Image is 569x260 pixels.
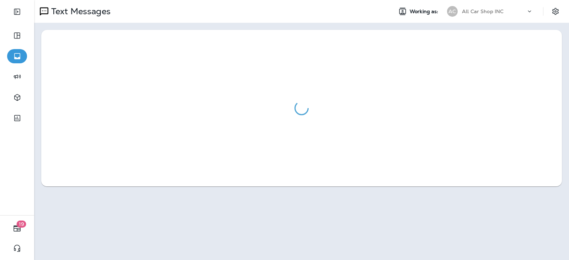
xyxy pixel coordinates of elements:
button: 19 [7,221,27,235]
p: All Car Shop INC [462,9,504,14]
span: 19 [17,221,26,228]
p: Text Messages [48,6,111,17]
button: Expand Sidebar [7,5,27,19]
span: Working as: [410,9,440,15]
button: Settings [549,5,562,18]
div: AC [447,6,458,17]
